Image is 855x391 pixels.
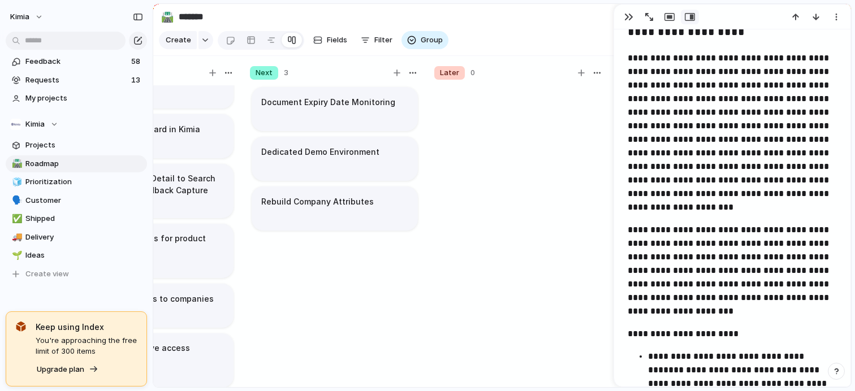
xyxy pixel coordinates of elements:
span: 13 [131,75,142,86]
span: Later [440,67,459,79]
span: Requests [25,75,128,86]
a: 🚚Delivery [6,229,147,246]
span: Fields [327,34,347,46]
button: Create view [6,266,147,283]
button: 🌱 [10,250,21,261]
h1: Rebuild Company Attributes [261,195,374,208]
a: 🧊Prioritization [6,173,147,190]
button: 🛣️ [158,8,176,26]
button: Create [159,31,197,49]
span: Next [256,67,273,79]
span: Customer [25,195,143,206]
div: Rebuild Company Attributes [252,186,418,231]
span: Prioritization [25,176,143,188]
button: 🚚 [10,232,21,243]
span: Kimia [10,11,29,23]
div: ✅ [12,212,20,225]
span: Shipped [25,213,143,224]
div: Document Expiry Date Monitoring [252,87,418,131]
button: 🛣️ [10,158,21,170]
div: 🛣️ [12,157,20,170]
h1: Document Expiry Date Monitoring [261,96,395,108]
div: 🗣️ [12,194,20,207]
button: Upgrade plan [33,362,102,377]
button: 🗣️ [10,195,21,206]
div: 🌱 [12,249,20,262]
a: My projects [6,90,147,107]
a: 🛣️Roadmap [6,155,147,172]
span: You're approaching the free limit of 300 items [36,335,137,357]
h1: Dedicated Demo Environment [261,146,379,158]
div: 🚚 [12,231,20,244]
button: Fields [309,31,352,49]
a: Feedback58 [6,53,147,70]
button: Kimia [5,8,49,26]
span: Kimia [25,119,45,130]
button: 🧊 [10,176,21,188]
span: Create view [25,268,69,280]
button: Group [401,31,448,49]
a: Projects [6,137,147,154]
a: 🌱Ideas [6,247,147,264]
span: Create [166,34,191,46]
span: Projects [25,140,143,151]
button: ✅ [10,213,21,224]
span: Ideas [25,250,143,261]
span: My projects [25,93,143,104]
span: Feedback [25,56,128,67]
span: Delivery [25,232,143,243]
a: ✅Shipped [6,210,147,227]
span: Upgrade plan [37,364,84,375]
span: Keep using Index [36,321,137,333]
span: Filter [374,34,392,46]
span: Roadmap [25,158,143,170]
span: Group [421,34,443,46]
div: 🧊 [12,176,20,189]
span: 58 [131,56,142,67]
span: 3 [284,67,288,79]
span: 0 [470,67,475,79]
button: Kimia [6,116,147,133]
div: 🛣️ [161,9,174,24]
a: 🗣️Customer [6,192,147,209]
div: Dedicated Demo Environment [252,137,418,181]
button: Filter [356,31,397,49]
a: Requests13 [6,72,147,89]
